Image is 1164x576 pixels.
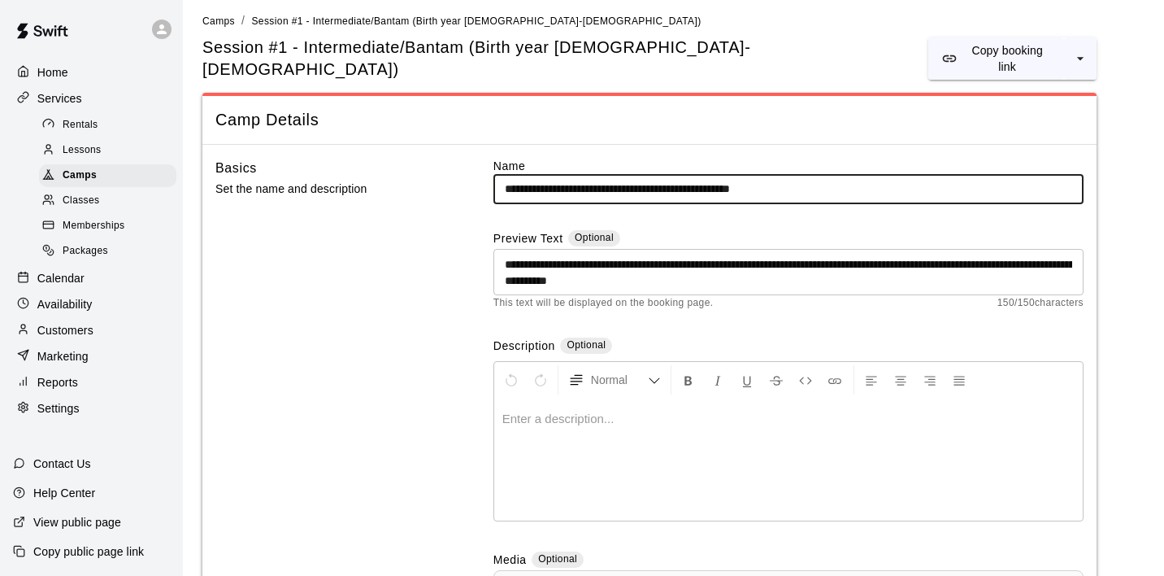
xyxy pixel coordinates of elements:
[997,295,1084,312] span: 150 / 150 characters
[733,365,761,395] button: Format Underline
[13,396,170,421] a: Settings
[821,365,849,395] button: Insert Link
[37,90,82,107] p: Services
[39,114,176,137] div: Rentals
[215,158,257,179] h6: Basics
[39,239,183,264] a: Packages
[13,370,170,395] a: Reports
[215,179,441,199] p: Set the name and description
[887,365,914,395] button: Center Align
[39,189,183,214] a: Classes
[493,552,527,570] label: Media
[945,365,973,395] button: Justify Align
[493,158,1084,174] label: Name
[39,112,183,137] a: Rentals
[497,365,525,395] button: Undo
[39,214,183,239] a: Memberships
[1064,37,1097,80] button: select merge strategy
[63,117,98,133] span: Rentals
[202,14,235,27] a: Camps
[63,142,102,159] span: Lessons
[493,338,555,356] label: Description
[202,15,235,27] span: Camps
[37,322,93,338] p: Customers
[858,365,885,395] button: Left Align
[39,190,176,212] div: Classes
[928,37,1064,80] button: Copy booking link
[13,344,170,369] a: Marketing
[13,318,170,343] a: Customers
[567,339,606,351] span: Optional
[963,42,1051,75] p: Copy booking link
[13,292,170,316] a: Availability
[493,295,714,312] span: This text will be displayed on the booking page.
[39,137,183,163] a: Lessons
[762,365,790,395] button: Format Strikethrough
[37,270,85,286] p: Calendar
[575,232,614,243] span: Optional
[33,514,121,530] p: View public page
[675,365,702,395] button: Format Bold
[13,60,170,85] a: Home
[37,348,89,364] p: Marketing
[33,456,91,472] p: Contact Us
[39,164,183,189] a: Camps
[13,86,170,111] a: Services
[493,230,563,249] label: Preview Text
[63,168,97,184] span: Camps
[928,37,1097,80] div: split button
[538,553,577,565] span: Optional
[39,240,176,263] div: Packages
[562,365,667,395] button: Formatting Options
[916,365,944,395] button: Right Align
[33,543,144,560] p: Copy public page link
[591,372,648,388] span: Normal
[63,218,124,234] span: Memberships
[39,215,176,238] div: Memberships
[39,164,176,187] div: Camps
[33,485,95,501] p: Help Center
[37,64,68,81] p: Home
[527,365,554,395] button: Redo
[63,193,99,209] span: Classes
[13,266,170,290] a: Calendar
[37,374,78,391] p: Reports
[792,365,819,395] button: Insert Code
[63,243,108,260] span: Packages
[251,15,701,27] span: Session #1 - Intermediate/Bantam (Birth year [DEMOGRAPHIC_DATA]-[DEMOGRAPHIC_DATA])
[202,12,1144,30] nav: breadcrumb
[37,296,93,312] p: Availability
[215,109,1084,131] span: Camp Details
[37,400,80,417] p: Settings
[202,37,928,80] h5: Session #1 - Intermediate/Bantam (Birth year [DEMOGRAPHIC_DATA]-[DEMOGRAPHIC_DATA])
[241,12,245,29] li: /
[704,365,732,395] button: Format Italics
[39,139,176,162] div: Lessons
